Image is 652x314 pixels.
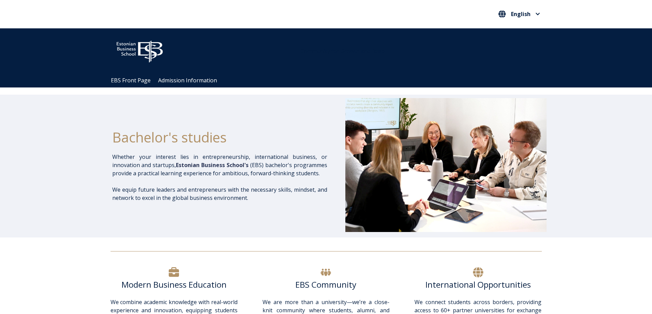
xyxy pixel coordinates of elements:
div: Navigation Menu [107,73,552,87]
a: EBS Front Page [111,77,151,84]
p: We equip future leaders and entrepreneurs with the necessary skills, mindset, and network to exce... [112,186,327,202]
h6: EBS Community [263,279,389,290]
p: Whether your interest lies in entrepreneurship, international business, or innovation and startup... [112,153,327,177]
h6: International Opportunities [414,279,541,290]
span: Community for Growth and Resp [301,47,385,55]
h6: Modern Business Education [111,279,238,290]
span: English [511,11,530,17]
span: Estonian Business School's [176,161,248,169]
nav: Select your language [497,9,542,20]
img: Bachelor's at EBS [345,98,547,232]
a: Admission Information [158,77,217,84]
button: English [497,9,542,19]
h1: Bachelor's studies [112,129,327,146]
img: ebs_logo2016_white [111,35,169,65]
